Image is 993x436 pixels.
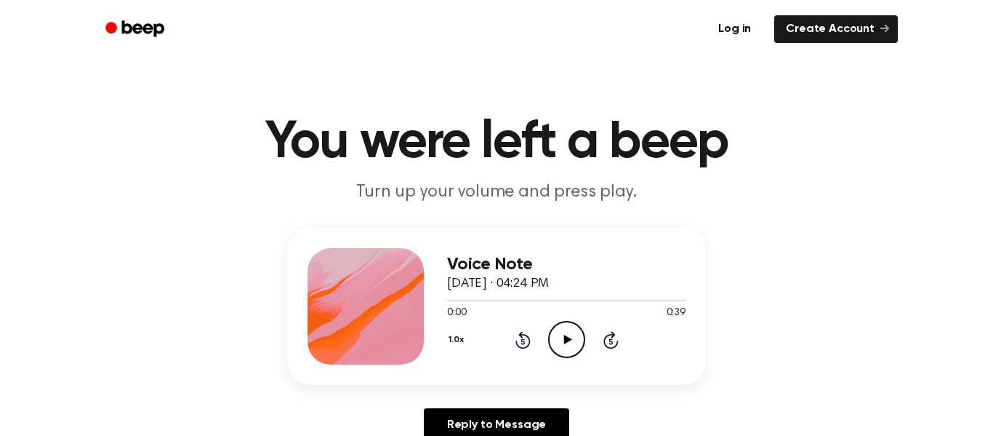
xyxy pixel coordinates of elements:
a: Create Account [774,15,898,43]
span: 0:00 [447,306,466,321]
h1: You were left a beep [124,116,869,169]
span: 0:39 [667,306,686,321]
a: Log in [704,12,765,46]
h3: Voice Note [447,255,686,274]
p: Turn up your volume and press play. [217,181,776,205]
button: 1.0x [447,328,469,352]
a: Beep [95,15,177,44]
span: [DATE] · 04:24 PM [447,277,549,290]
